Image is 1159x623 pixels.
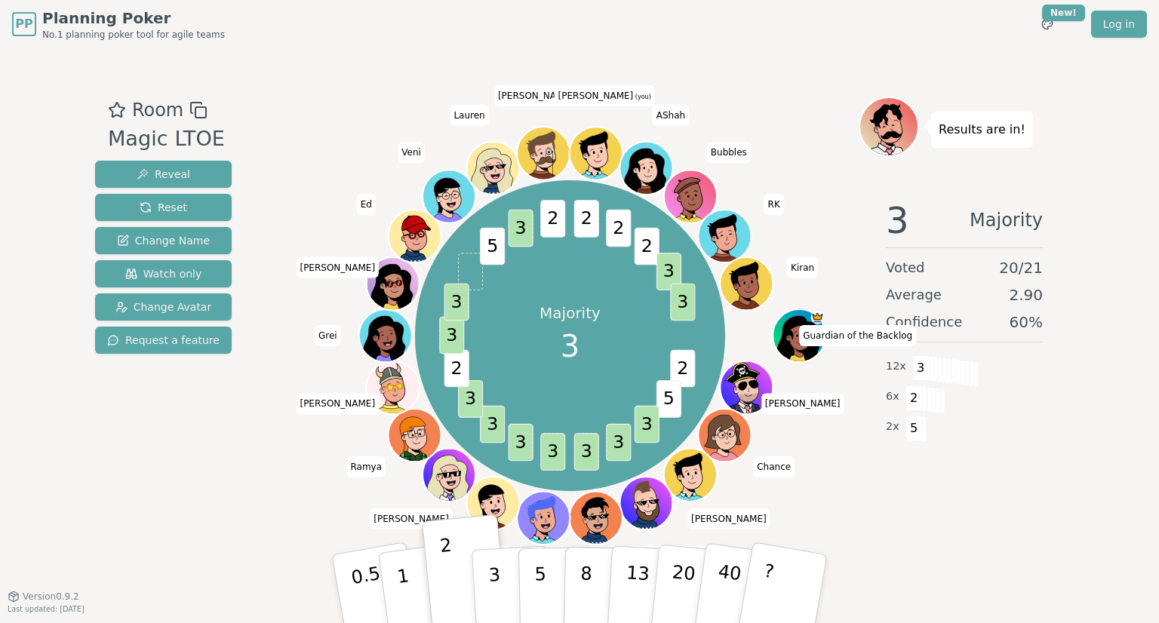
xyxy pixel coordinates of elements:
[970,202,1043,238] span: Majority
[357,194,376,215] span: Click to change your name
[555,85,655,106] span: Click to change your name
[1042,5,1085,21] div: New!
[561,324,579,369] span: 3
[671,350,696,388] span: 2
[140,200,187,215] span: Reset
[95,327,232,354] button: Request a feature
[444,350,469,388] span: 2
[607,210,632,247] span: 2
[886,388,899,405] span: 6 x
[574,201,599,238] span: 2
[296,256,379,278] span: Click to change your name
[753,456,795,477] span: Click to change your name
[1091,11,1147,38] a: Log in
[607,424,632,462] span: 3
[764,194,784,215] span: Click to change your name
[370,508,453,529] span: Click to change your name
[95,161,232,188] button: Reveal
[42,29,225,41] span: No.1 planning poker tool for agile teams
[8,605,85,613] span: Last updated: [DATE]
[886,311,962,333] span: Confidence
[23,591,79,603] span: Version 0.9.2
[799,325,916,346] span: Click to change your name
[15,15,32,33] span: PP
[999,257,1043,278] span: 20 / 21
[439,535,459,617] p: 2
[1009,284,1043,305] span: 2.90
[107,333,220,348] span: Request a feature
[132,97,183,124] span: Room
[95,260,232,287] button: Watch only
[571,128,621,178] button: Click to change your avatar
[787,256,818,278] span: Click to change your name
[541,201,566,238] span: 2
[95,194,232,221] button: Reset
[125,266,202,281] span: Watch only
[635,228,659,265] span: 2
[633,94,651,100] span: (you)
[108,124,225,155] div: Magic LTOE
[450,105,488,126] span: Click to change your name
[1010,311,1043,333] span: 60 %
[687,508,770,529] span: Click to change your name
[42,8,225,29] span: Planning Poker
[494,85,577,106] span: Click to change your name
[635,406,659,443] span: 3
[656,381,681,419] span: 5
[509,210,533,247] span: 3
[905,385,923,411] span: 2
[912,355,930,381] span: 3
[315,325,341,346] span: Click to change your name
[761,393,844,414] span: Click to change your name
[95,227,232,254] button: Change Name
[540,302,601,324] p: Majority
[108,97,126,124] button: Add as favourite
[886,284,942,305] span: Average
[95,293,232,321] button: Change Avatar
[707,142,751,163] span: Click to change your name
[440,317,465,354] span: 3
[481,406,506,443] span: 3
[12,8,225,41] a: PPPlanning PokerNo.1 planning poker tool for agile teams
[117,233,210,248] span: Change Name
[671,284,696,321] span: 3
[886,358,906,375] span: 12 x
[296,393,379,414] span: Click to change your name
[459,381,484,419] span: 3
[905,416,923,441] span: 5
[444,284,469,321] span: 3
[939,119,1025,140] p: Results are in!
[653,105,689,126] span: Click to change your name
[398,142,425,163] span: Click to change your name
[574,434,599,471] span: 3
[346,456,386,477] span: Click to change your name
[115,299,212,315] span: Change Avatar
[509,424,533,462] span: 3
[541,434,566,471] span: 3
[8,591,79,603] button: Version0.9.2
[137,167,190,182] span: Reveal
[656,253,681,291] span: 3
[481,228,506,265] span: 5
[886,202,909,238] span: 3
[886,419,899,435] span: 2 x
[811,311,825,324] span: Guardian of the Backlog is the host
[1034,11,1061,38] button: New!
[886,257,925,278] span: Voted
